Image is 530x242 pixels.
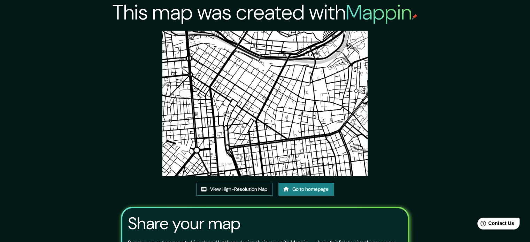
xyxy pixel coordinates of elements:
h3: Share your map [128,214,240,233]
a: Go to homepage [278,183,334,196]
img: mappin-pin [412,14,417,19]
img: created-map [162,31,368,176]
iframe: Help widget launcher [468,215,522,234]
a: View High-Resolution Map [196,183,273,196]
